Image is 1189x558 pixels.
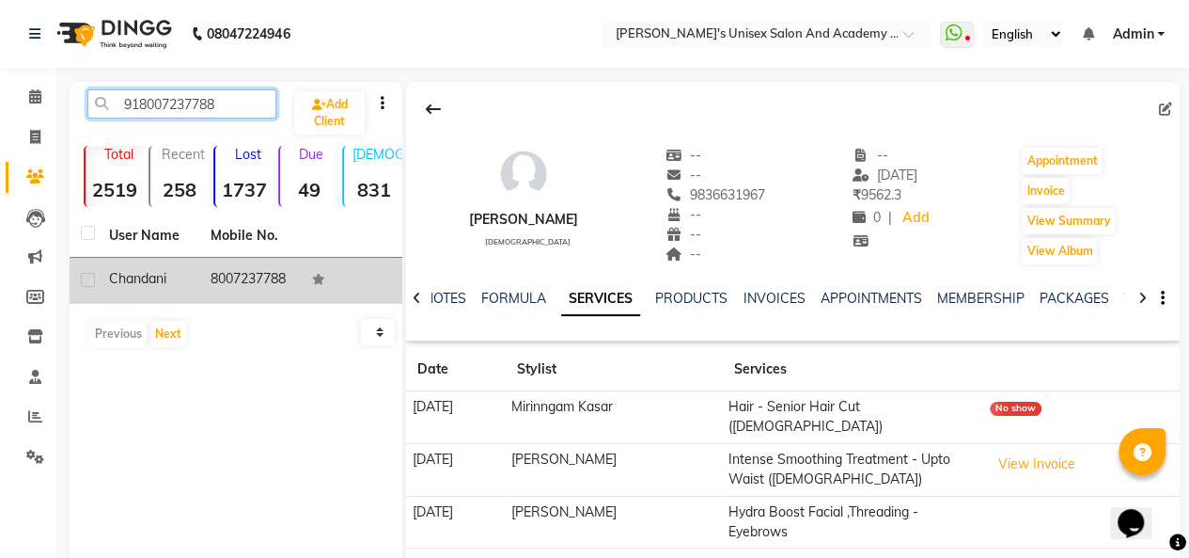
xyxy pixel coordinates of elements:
span: -- [665,246,701,263]
a: FORMULA [481,290,546,307]
span: | [888,208,892,228]
b: 08047224946 [207,8,289,60]
th: Services [723,348,984,391]
a: Add Client [294,91,365,135]
p: Recent [158,146,210,163]
th: Stylist [506,348,723,391]
p: Due [284,146,339,163]
strong: 831 [344,178,403,201]
strong: 1737 [215,178,274,201]
td: 8007237788 [199,258,301,304]
p: Total [93,146,145,163]
img: avatar [495,146,552,202]
strong: 258 [150,178,210,201]
td: [PERSON_NAME] [506,443,723,496]
div: No show [990,402,1041,416]
strong: 2519 [86,178,145,201]
td: Hydra Boost Facial ,Threading - Eyebrows [723,496,984,549]
div: Back to Client [414,91,453,127]
td: [DATE] [406,496,505,549]
span: -- [853,147,888,164]
td: Intense Smoothing Treatment - Upto Waist ([DEMOGRAPHIC_DATA]) [723,443,984,496]
span: 9836631967 [665,186,765,203]
th: User Name [98,215,199,258]
p: Lost [223,146,274,163]
button: Invoice [1022,178,1069,204]
span: [DATE] [853,167,917,183]
button: Appointment [1022,148,1102,174]
span: -- [665,147,701,164]
div: [PERSON_NAME] [469,210,578,230]
td: [DATE] [406,443,505,496]
span: Chandani [109,270,166,287]
a: Add [900,205,932,231]
p: [DEMOGRAPHIC_DATA] [352,146,403,163]
button: View Invoice [990,450,1084,479]
a: PACKAGES [1039,290,1108,307]
iframe: chat widget [1110,483,1170,539]
span: 0 [853,209,881,226]
img: logo [48,8,177,60]
td: Hair - Senior Hair Cut ([DEMOGRAPHIC_DATA]) [723,391,984,444]
span: -- [665,167,701,183]
span: ₹ [853,186,861,203]
button: Next [150,321,186,347]
a: APPOINTMENTS [820,290,921,307]
a: PRODUCTS [655,290,727,307]
button: View Summary [1022,208,1115,234]
a: NOTES [424,290,466,307]
a: MEMBERSHIP [936,290,1024,307]
span: [DEMOGRAPHIC_DATA] [484,237,570,247]
button: View Album [1022,238,1097,264]
span: -- [665,206,701,223]
span: Admin [1112,24,1153,44]
th: Mobile No. [199,215,301,258]
td: [DATE] [406,391,505,444]
strong: 49 [280,178,339,201]
a: SERVICES [561,282,640,316]
th: Date [406,348,505,391]
span: 9562.3 [853,186,901,203]
a: INVOICES [743,290,805,307]
td: [PERSON_NAME] [506,496,723,549]
td: Mirinngam Kasar [506,391,723,444]
input: Search by Name/Mobile/Email/Code [87,89,276,119]
span: -- [665,226,701,243]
